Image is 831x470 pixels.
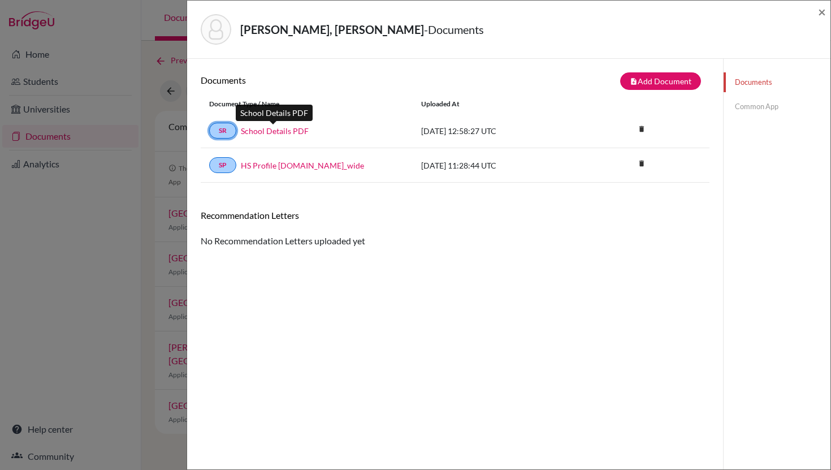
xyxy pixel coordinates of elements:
a: delete [633,122,650,137]
a: HS Profile [DOMAIN_NAME]_wide [241,159,364,171]
div: No Recommendation Letters uploaded yet [201,210,709,248]
div: [DATE] 12:58:27 UTC [413,125,582,137]
a: Documents [724,72,830,92]
i: delete [633,155,650,172]
button: Close [818,5,826,19]
i: note_add [630,77,638,85]
h6: Recommendation Letters [201,210,709,221]
div: Uploaded at [413,99,582,109]
a: delete [633,157,650,172]
a: School Details PDF [241,125,309,137]
button: note_addAdd Document [620,72,701,90]
span: - Documents [424,23,484,36]
h6: Documents [201,75,455,85]
div: Document Type / Name [201,99,413,109]
i: delete [633,120,650,137]
a: SR [209,123,236,139]
a: SP [209,157,236,173]
strong: [PERSON_NAME], [PERSON_NAME] [240,23,424,36]
div: [DATE] 11:28:44 UTC [413,159,582,171]
div: School Details PDF [236,105,313,121]
span: × [818,3,826,20]
a: Common App [724,97,830,117]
